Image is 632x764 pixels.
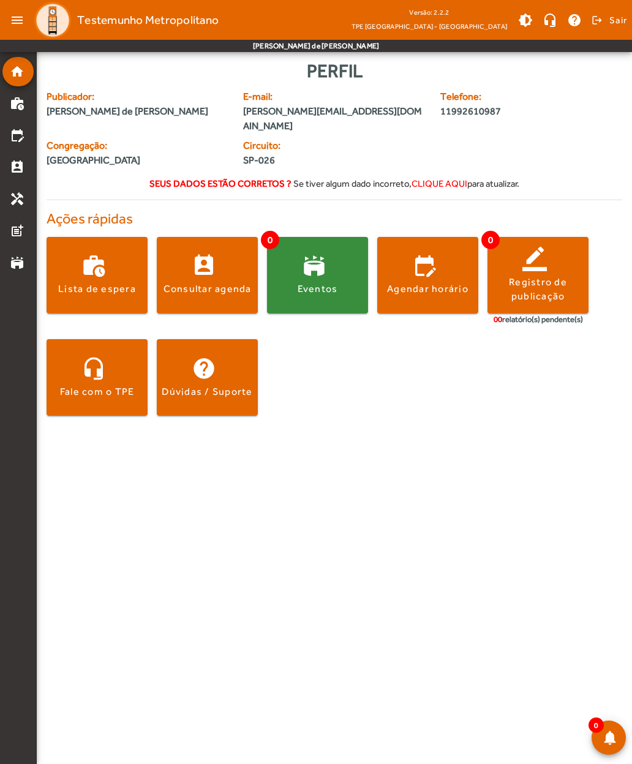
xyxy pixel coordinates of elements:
span: [PERSON_NAME] de [PERSON_NAME] [47,104,228,119]
mat-icon: menu [5,8,29,32]
div: Fale com o TPE [60,385,135,399]
mat-icon: work_history [10,96,24,111]
div: Dúvidas / Suporte [162,385,252,399]
button: Lista de espera [47,237,148,313]
mat-icon: edit_calendar [10,128,24,143]
mat-icon: perm_contact_calendar [10,160,24,174]
span: [GEOGRAPHIC_DATA] [47,153,140,168]
span: SP-026 [243,153,327,168]
div: Lista de espera [58,282,136,296]
div: Agendar horário [387,282,468,296]
span: Publicador: [47,89,228,104]
mat-icon: handyman [10,192,24,206]
span: Se tiver algum dado incorreto, para atualizar. [293,178,519,189]
span: 11992610987 [440,104,573,119]
div: Eventos [298,282,338,296]
span: 0 [589,717,604,733]
span: Telefone: [440,89,573,104]
span: Congregação: [47,138,228,153]
span: 0 [261,231,279,249]
span: E-mail: [243,89,425,104]
span: clique aqui [412,178,467,189]
button: Dúvidas / Suporte [157,339,258,416]
button: Consultar agenda [157,237,258,313]
span: [PERSON_NAME][EMAIL_ADDRESS][DOMAIN_NAME] [243,104,425,133]
button: Sair [590,11,627,29]
span: 00 [494,315,502,324]
button: Agendar horário [377,237,478,313]
img: Logo TPE [34,2,71,39]
a: Testemunho Metropolitano [29,2,219,39]
div: relatório(s) pendente(s) [494,313,583,326]
div: Versão: 2.2.2 [352,5,507,20]
span: TPE [GEOGRAPHIC_DATA] - [GEOGRAPHIC_DATA] [352,20,507,32]
span: Testemunho Metropolitano [77,10,219,30]
button: Eventos [267,237,368,313]
div: Registro de publicação [487,275,589,303]
button: Registro de publicação [487,237,589,313]
span: Circuito: [243,138,327,153]
mat-icon: post_add [10,223,24,238]
mat-icon: stadium [10,255,24,270]
span: Sair [609,10,627,30]
span: 0 [481,231,500,249]
div: Consultar agenda [164,282,252,296]
h4: Ações rápidas [47,210,622,227]
mat-icon: home [10,64,24,79]
button: Fale com o TPE [47,339,148,416]
div: Perfil [47,57,622,84]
